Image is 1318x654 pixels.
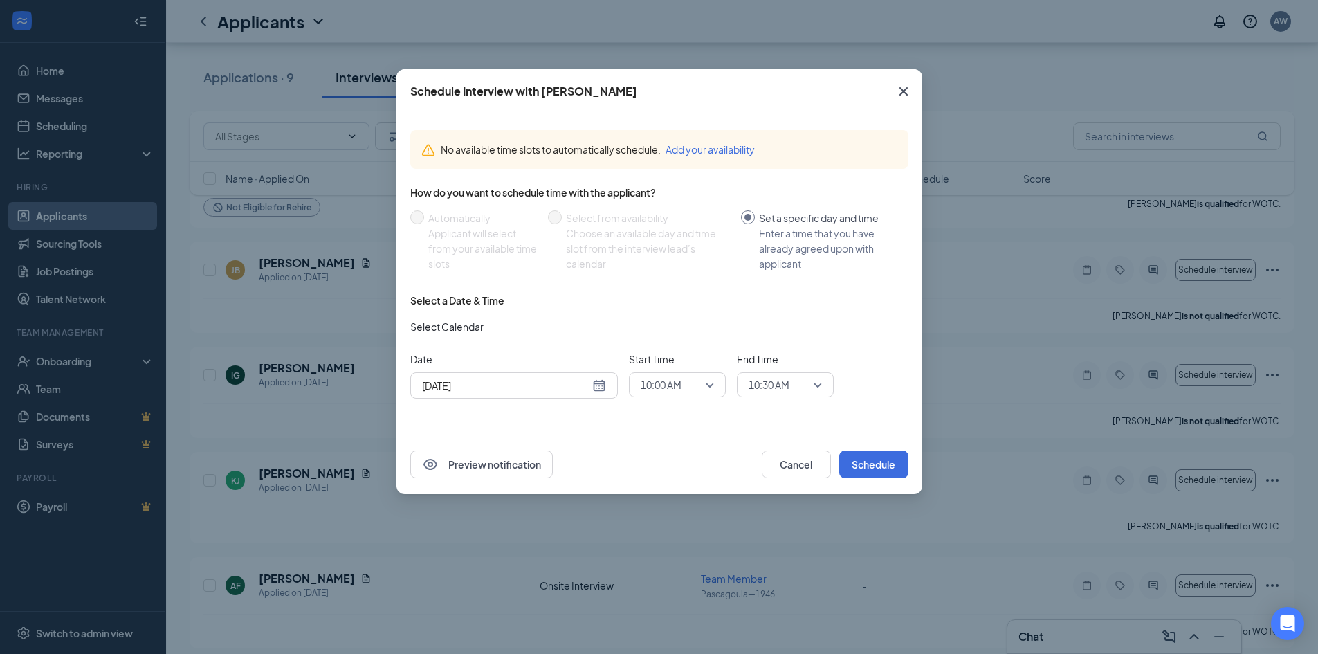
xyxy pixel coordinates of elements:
[749,374,789,395] span: 10:30 AM
[428,226,537,271] div: Applicant will select from your available time slots
[410,352,618,367] span: Date
[762,451,831,478] button: Cancel
[895,83,912,100] svg: Cross
[666,142,755,157] button: Add your availability
[566,226,730,271] div: Choose an available day and time slot from the interview lead’s calendar
[428,210,537,226] div: Automatically
[441,142,897,157] div: No available time slots to automatically schedule.
[421,143,435,157] svg: Warning
[839,451,908,478] button: Schedule
[422,378,589,393] input: Aug 27, 2025
[885,69,922,113] button: Close
[410,185,908,199] div: How do you want to schedule time with the applicant?
[759,210,897,226] div: Set a specific day and time
[410,319,484,334] span: Select Calendar
[641,374,681,395] span: 10:00 AM
[629,352,726,367] span: Start Time
[410,293,504,307] div: Select a Date & Time
[422,456,439,473] svg: Eye
[737,352,834,367] span: End Time
[1271,607,1304,640] div: Open Intercom Messenger
[759,226,897,271] div: Enter a time that you have already agreed upon with applicant
[410,451,553,478] button: EyePreview notification
[410,84,637,99] div: Schedule Interview with [PERSON_NAME]
[566,210,730,226] div: Select from availability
